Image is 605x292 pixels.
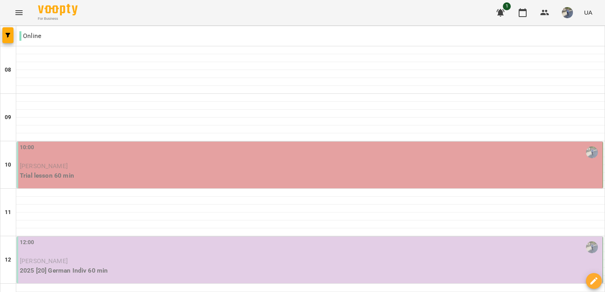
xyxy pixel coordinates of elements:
[5,161,11,169] h6: 10
[20,162,68,170] span: [PERSON_NAME]
[19,31,41,41] p: Online
[5,113,11,122] h6: 09
[10,3,29,22] button: Menu
[20,238,34,247] label: 12:00
[586,146,598,158] img: Мірошніченко Вікторія Сергіївна (н)
[20,143,34,152] label: 10:00
[5,208,11,217] h6: 11
[584,8,592,17] span: UA
[5,256,11,264] h6: 12
[562,7,573,18] img: 9057b12b0e3b5674d2908fc1e5c3d556.jpg
[20,266,601,275] p: 2025 [20] German Indiv 60 min
[503,2,511,10] span: 1
[5,66,11,74] h6: 08
[38,4,78,15] img: Voopty Logo
[581,5,595,20] button: UA
[586,241,598,253] img: Мірошніченко Вікторія Сергіївна (н)
[20,257,68,265] span: [PERSON_NAME]
[20,171,601,180] p: Trial lesson 60 min
[38,16,78,21] span: For Business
